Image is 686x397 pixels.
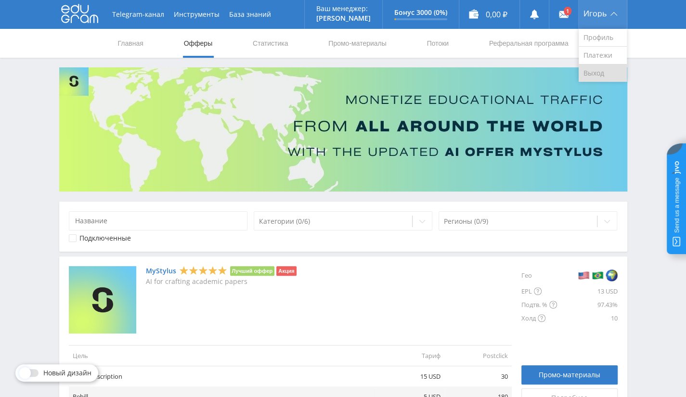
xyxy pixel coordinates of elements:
[183,29,214,58] a: Офферы
[377,366,444,387] td: 15 USD
[426,29,450,58] a: Потоки
[521,311,557,325] div: Холд
[557,298,618,311] div: 97.43%
[377,345,444,366] td: Тариф
[252,29,289,58] a: Статистика
[521,284,557,298] div: EPL
[146,267,176,275] a: MyStylus
[69,345,377,366] td: Цель
[146,278,297,285] p: AI for crafting academic papers
[583,10,607,17] span: Игорь
[579,47,627,64] a: Платежи
[59,67,627,192] img: Banner
[579,64,627,82] a: Выход
[179,266,227,276] div: 5 Stars
[557,311,618,325] div: 10
[521,266,557,284] div: Гео
[117,29,144,58] a: Главная
[444,345,512,366] td: Postclick
[327,29,387,58] a: Промо-материалы
[230,266,275,276] li: Лучший оффер
[69,266,136,333] img: MyStylus
[43,369,91,377] span: Новый дизайн
[579,29,627,47] a: Профиль
[316,5,371,13] p: Ваш менеджер:
[394,9,447,16] p: Бонус 3000 (0%)
[521,298,557,311] div: Подтв. %
[79,234,131,242] div: Подключенные
[539,371,600,379] span: Промо-материалы
[521,365,618,384] a: Промо-материалы
[557,284,618,298] div: 13 USD
[69,211,248,231] input: Название
[69,366,377,387] td: First subscription
[276,266,296,276] li: Акция
[316,14,371,22] p: [PERSON_NAME]
[444,366,512,387] td: 30
[488,29,570,58] a: Реферальная программа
